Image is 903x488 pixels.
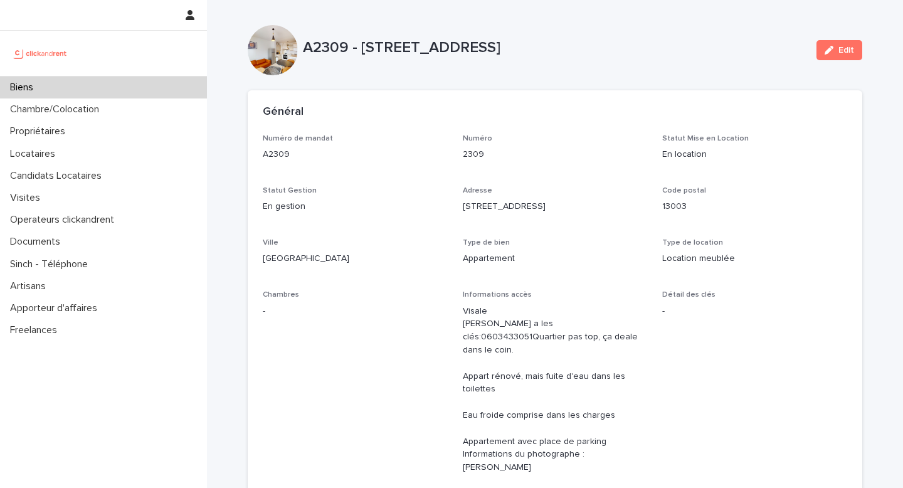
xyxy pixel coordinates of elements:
[263,135,333,142] span: Numéro de mandat
[5,324,67,336] p: Freelances
[463,187,492,194] span: Adresse
[662,252,847,265] p: Location meublée
[463,200,648,213] p: [STREET_ADDRESS]
[303,39,806,57] p: A2309 - [STREET_ADDRESS]
[263,200,448,213] p: En gestion
[662,200,847,213] p: 13003
[263,239,278,247] span: Ville
[662,135,749,142] span: Statut Mise en Location
[5,125,75,137] p: Propriétaires
[263,291,299,299] span: Chambres
[263,105,304,119] h2: Général
[816,40,862,60] button: Edit
[662,305,847,318] p: -
[463,252,648,265] p: Appartement
[5,82,43,93] p: Biens
[481,332,532,341] ringoverc2c-number-84e06f14122c: 0603433051
[463,239,510,247] span: Type de bien
[5,302,107,314] p: Apporteur d'affaires
[5,170,112,182] p: Candidats Locataires
[481,332,532,341] ringoverc2c-84e06f14122c: Call with Ringover
[662,291,716,299] span: Détail des clés
[463,135,492,142] span: Numéro
[5,192,50,204] p: Visites
[5,236,70,248] p: Documents
[5,214,124,226] p: Operateurs clickandrent
[10,41,71,66] img: UCB0brd3T0yccxBKYDjQ
[263,148,448,161] p: A2309
[662,187,706,194] span: Code postal
[463,148,648,161] p: 2309
[838,46,854,55] span: Edit
[263,305,448,318] p: -
[463,291,532,299] span: Informations accès
[263,252,448,265] p: [GEOGRAPHIC_DATA]
[5,280,56,292] p: Artisans
[5,258,98,270] p: Sinch - Téléphone
[662,148,847,161] p: En location
[5,103,109,115] p: Chambre/Colocation
[5,148,65,160] p: Locataires
[662,239,723,247] span: Type de location
[263,187,317,194] span: Statut Gestion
